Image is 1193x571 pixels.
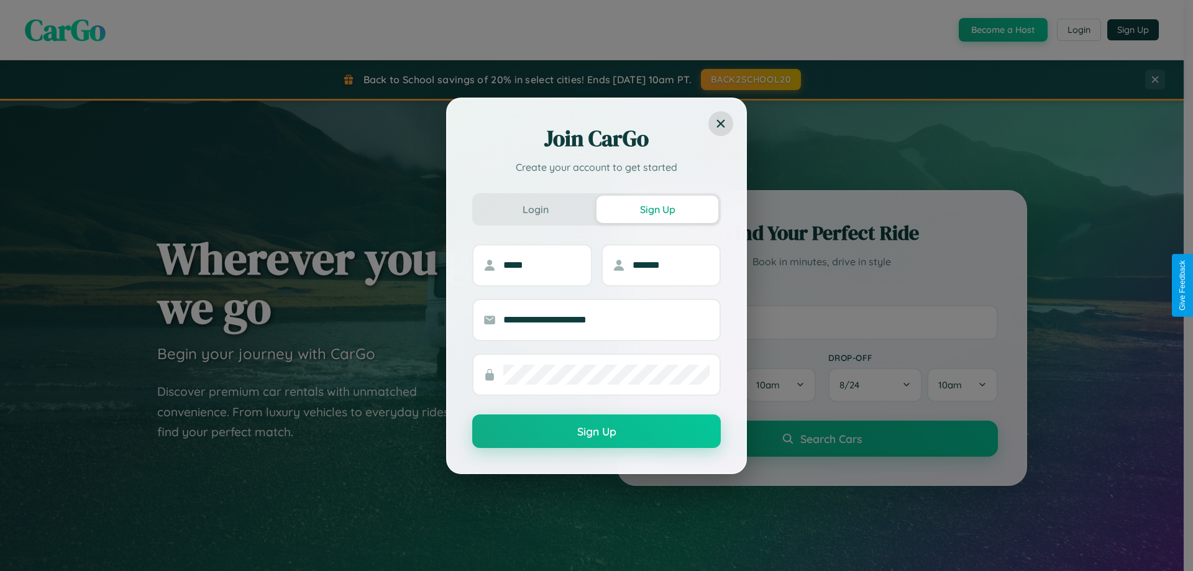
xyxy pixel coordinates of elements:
div: Give Feedback [1178,260,1187,311]
p: Create your account to get started [472,160,721,175]
h2: Join CarGo [472,124,721,153]
button: Login [475,196,596,223]
button: Sign Up [472,414,721,448]
button: Sign Up [596,196,718,223]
